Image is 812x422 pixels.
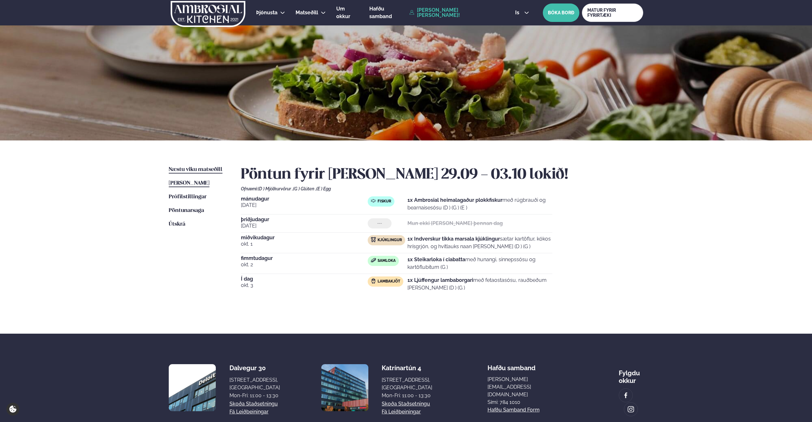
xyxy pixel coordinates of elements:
span: Í dag [241,276,368,282]
span: okt. 3 [241,282,368,289]
a: Um okkur [336,5,359,20]
a: MATUR FYRIR FYRIRTÆKI [582,3,643,22]
a: Skoða staðsetningu [382,400,430,408]
span: fimmtudagur [241,256,368,261]
span: (D ) Mjólkurvörur , [258,186,293,191]
span: Fiskur [378,199,391,204]
a: Þjónusta [256,9,277,17]
img: fish.svg [371,198,376,203]
img: image alt [169,364,216,411]
span: Um okkur [336,6,350,19]
span: Kjúklingur [378,238,402,243]
strong: 1x Indverskur tikka marsala kjúklingur [407,236,500,242]
a: image alt [624,403,638,416]
span: Samloka [378,258,396,263]
div: Mon-Fri: 11:00 - 13:30 [382,392,432,399]
img: sandwich-new-16px.svg [371,258,376,262]
button: is [510,10,534,15]
span: okt. 1 [241,240,368,248]
span: [DATE] [241,201,368,209]
div: Ofnæmi: [241,186,643,191]
span: Lambakjöt [378,279,400,284]
a: Útskrá [169,221,185,228]
a: Cookie settings [6,403,19,416]
span: Hafðu samband [488,359,536,372]
button: BÓKA BORÐ [543,3,579,22]
a: [PERSON_NAME] [PERSON_NAME]! [409,8,501,18]
span: [DATE] [241,222,368,230]
span: Þjónusta [256,10,277,16]
strong: 1x Ljúffengur lambaborgari [407,277,473,283]
a: Næstu viku matseðill [169,166,222,174]
p: Sími: 784 1010 [488,398,564,406]
span: miðvikudagur [241,235,368,240]
a: [PERSON_NAME] [169,180,209,187]
a: Hafðu samband form [488,406,540,414]
strong: 1x Steikarloka í ciabatta [407,256,465,262]
span: Hafðu samband [369,6,392,19]
a: Fá leiðbeiningar [382,408,421,416]
span: Matseðill [296,10,318,16]
strong: Mun ekki [PERSON_NAME] þennan dag [407,220,503,226]
p: sætar kartöflur, kókos hrísgrjón, og hvítlauks naan [PERSON_NAME] (D ) (G ) [407,235,552,250]
div: Katrínartún 4 [382,364,432,372]
span: is [515,10,521,15]
span: Næstu viku matseðill [169,167,222,172]
span: (G ) Glúten , [293,186,316,191]
img: Lamb.svg [371,278,376,283]
div: Dalvegur 30 [229,364,280,372]
a: Hafðu samband [369,5,406,20]
span: Útskrá [169,221,185,227]
a: image alt [619,389,632,402]
h2: Pöntun fyrir [PERSON_NAME] 29.09 - 03.10 lokið! [241,166,643,184]
span: Prófílstillingar [169,194,207,200]
p: með hunangi, sinnepssósu og kartöflubitum (G ) [407,256,552,271]
div: Mon-Fri: 11:00 - 13:30 [229,392,280,399]
strong: 1x Ambrosial heimalagaður plokkfiskur [407,197,502,203]
img: chicken.svg [371,237,376,242]
a: [PERSON_NAME][EMAIL_ADDRESS][DOMAIN_NAME] [488,376,564,398]
a: Skoða staðsetningu [229,400,278,408]
img: logo [170,1,246,27]
span: Pöntunarsaga [169,208,204,213]
p: með rúgbrauði og bearnaisesósu (D ) (G ) (E ) [407,196,552,212]
a: Pöntunarsaga [169,207,204,214]
div: [STREET_ADDRESS], [GEOGRAPHIC_DATA] [229,376,280,391]
span: þriðjudagur [241,217,368,222]
img: image alt [622,392,629,399]
div: [STREET_ADDRESS], [GEOGRAPHIC_DATA] [382,376,432,391]
span: --- [377,221,382,226]
a: Fá leiðbeiningar [229,408,269,416]
img: image alt [627,406,634,413]
div: Fylgdu okkur [619,364,643,385]
a: Matseðill [296,9,318,17]
span: (E ) Egg [316,186,331,191]
a: Prófílstillingar [169,193,207,201]
span: [PERSON_NAME] [169,180,209,186]
p: með fetaostasósu, rauðbeðum [PERSON_NAME] (D ) (G ) [407,276,552,292]
img: image alt [321,364,368,411]
span: mánudagur [241,196,368,201]
span: okt. 2 [241,261,368,269]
